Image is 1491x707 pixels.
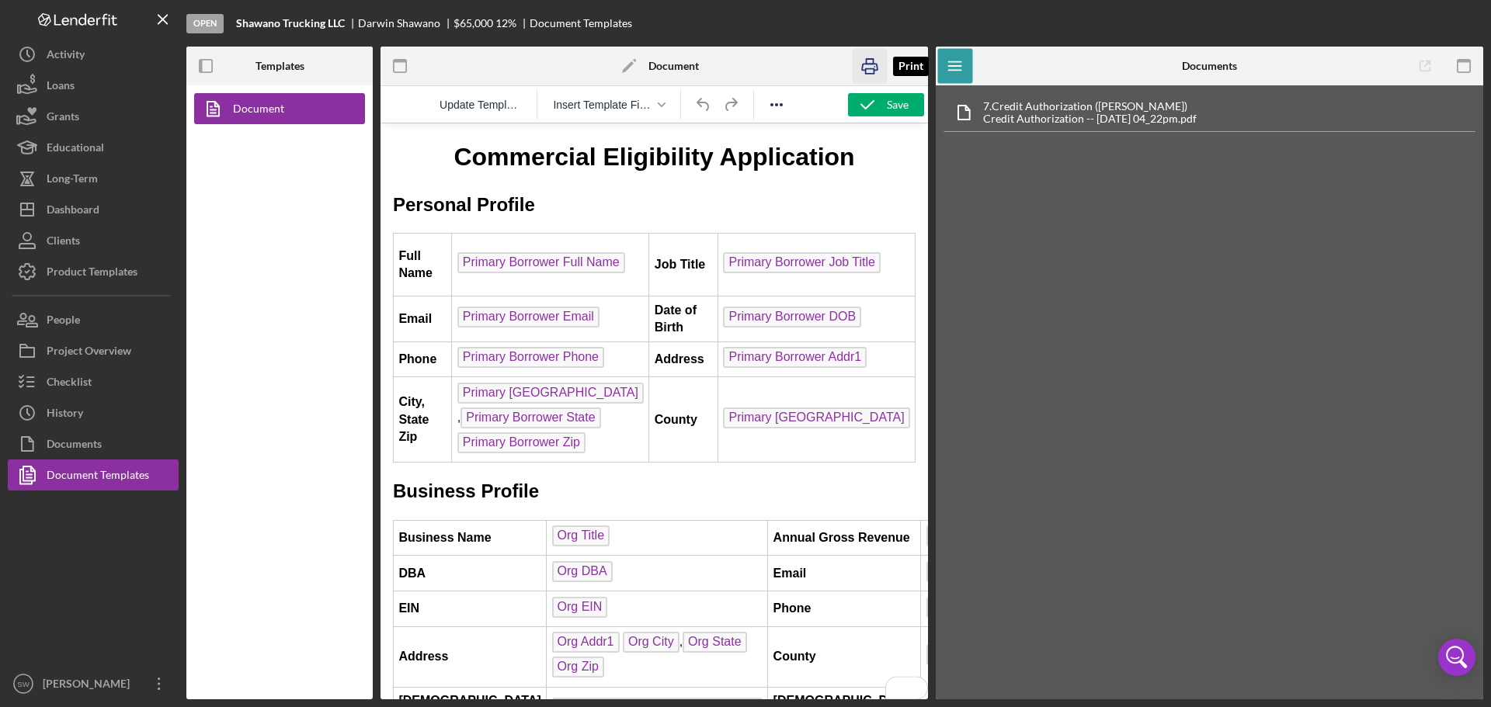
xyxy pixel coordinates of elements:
div: Educational [47,132,104,167]
b: Templates [255,60,304,72]
div: Open [186,14,224,33]
button: Documents [8,428,179,459]
span: Org EIN [172,473,228,494]
strong: County [393,526,436,539]
button: Checklist [8,366,179,397]
button: Insert Template Field [547,94,671,116]
button: Educational [8,132,179,163]
iframe: Rich Text Area [381,123,928,699]
button: Loans [8,70,179,101]
strong: DBA [18,443,45,456]
button: Activity [8,39,179,70]
button: Reveal or hide additional toolbar items [763,94,790,116]
span: Org State [302,508,366,529]
div: History [47,397,83,432]
div: Grants [47,101,79,136]
button: Product Templates [8,256,179,287]
span: Org Email [546,438,612,459]
button: Dashboard [8,194,179,225]
div: Save [887,93,909,116]
strong: Phone [393,478,431,491]
a: Long-Term [8,163,179,194]
div: Dashboard [47,194,99,229]
span: Org Annual Gross Revenue [546,402,709,423]
button: History [8,397,179,428]
b: Documents [1182,60,1237,72]
button: Redo [718,94,744,116]
span: Update Template [440,99,521,111]
div: Credit Authorization -- [DATE] 04_22pm.pdf [983,113,1197,125]
button: Undo [690,94,717,116]
div: Activity [47,39,85,74]
a: Document [194,93,357,124]
span: Org Addr1 [172,508,239,529]
strong: EIN [18,478,39,491]
div: [PERSON_NAME] [39,668,140,703]
div: Product Templates [47,256,137,291]
button: SW[PERSON_NAME] [8,668,179,699]
div: People [47,304,80,339]
span: Org Zip [172,533,224,554]
div: Document Templates [530,17,632,29]
strong: [DEMOGRAPHIC_DATA] Count [18,570,160,601]
b: Document [648,60,699,72]
div: Documents [47,428,102,463]
button: Project Overview [8,335,179,366]
strong: Email [393,443,426,456]
button: Reset the template to the current product template value [433,94,527,116]
b: Shawano Trucking LLC [236,17,345,29]
span: Org Phone [546,473,617,494]
div: Checklist [47,366,92,401]
div: Darwin Shawano [358,17,454,29]
strong: Address [18,526,68,539]
div: Clients [47,225,80,260]
span: Org DBA [172,438,232,459]
span: $65,000 [454,16,493,29]
div: 7. Credit Authorization ([PERSON_NAME]) [983,100,1197,113]
text: SW [17,680,30,688]
strong: [DEMOGRAPHIC_DATA] Count [393,570,535,601]
div: Loans [47,70,75,105]
button: People [8,304,179,335]
td: , [166,504,388,564]
a: Clients [8,225,179,256]
span: Insert Template Field [553,99,652,111]
div: 12 % [495,17,516,29]
button: Grants [8,101,179,132]
button: Document Templates [8,459,179,490]
span: Org [DEMOGRAPHIC_DATA] Count [172,574,382,595]
span: Org County [546,521,620,542]
span: Org City [242,508,299,529]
